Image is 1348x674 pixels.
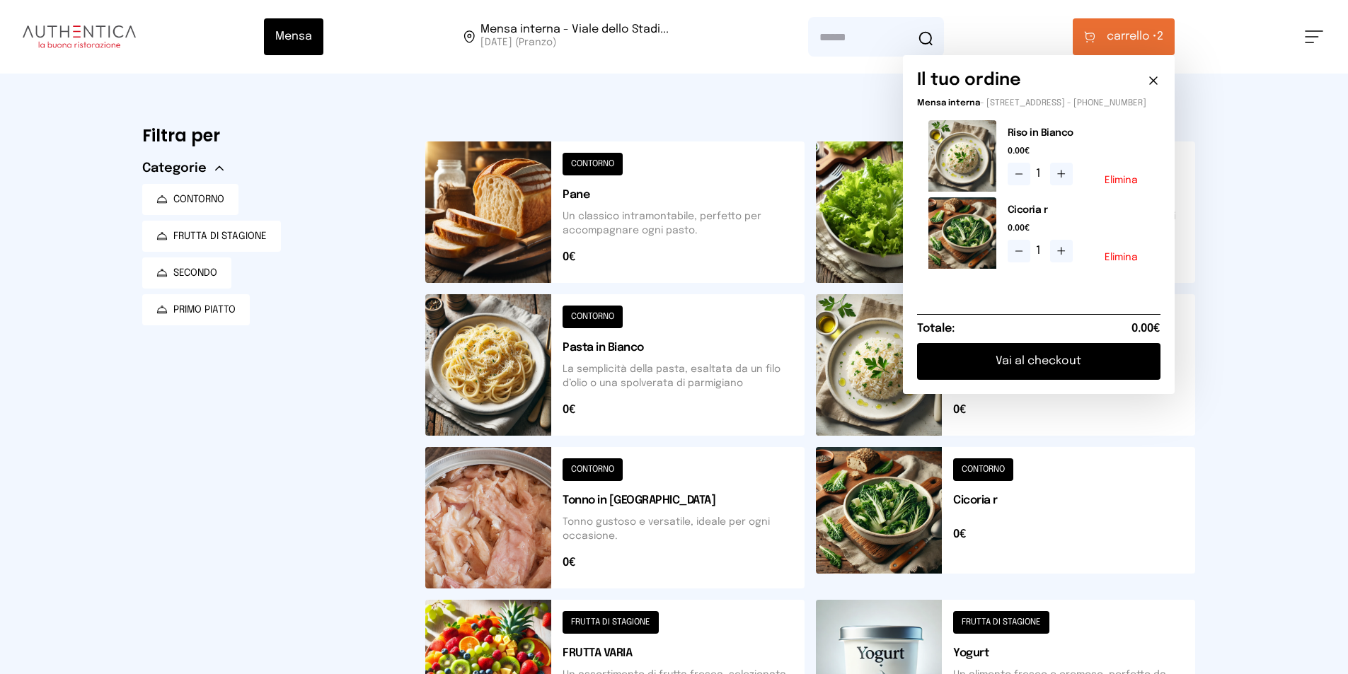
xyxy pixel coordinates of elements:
[173,266,217,280] span: SECONDO
[917,320,955,337] h6: Totale:
[917,99,980,108] span: Mensa interna
[1008,203,1149,217] h2: Cicoria r
[917,98,1160,109] p: - [STREET_ADDRESS] - [PHONE_NUMBER]
[917,69,1021,92] h6: Il tuo ordine
[1107,28,1163,45] span: 2
[173,229,267,243] span: FRUTTA DI STAGIONE
[1073,18,1175,55] button: carrello •2
[173,303,236,317] span: PRIMO PIATTO
[1008,223,1149,234] span: 0.00€
[142,221,281,252] button: FRUTTA DI STAGIONE
[142,158,207,178] span: Categorie
[1131,320,1160,337] span: 0.00€
[1036,165,1044,182] span: 1
[917,343,1160,380] button: Vai al checkout
[142,124,403,147] h6: Filtra per
[928,197,996,269] img: media
[1105,252,1138,262] button: Elimina
[142,257,231,289] button: SECONDO
[173,192,224,207] span: CONTORNO
[142,294,250,325] button: PRIMO PIATTO
[1008,126,1149,140] h2: Riso in Bianco
[142,158,224,178] button: Categorie
[1008,146,1149,157] span: 0.00€
[928,120,996,192] img: media
[264,18,323,55] button: Mensa
[23,25,136,48] img: logo.8f33a47.png
[480,24,669,50] span: Viale dello Stadio, 77, 05100 Terni TR, Italia
[142,184,238,215] button: CONTORNO
[480,35,669,50] span: [DATE] (Pranzo)
[1107,28,1157,45] span: carrello •
[1105,175,1138,185] button: Elimina
[1036,243,1044,260] span: 1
